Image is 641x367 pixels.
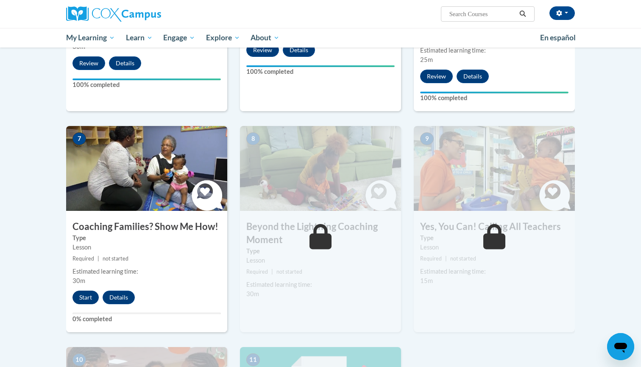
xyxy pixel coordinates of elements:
[72,78,221,80] div: Your progress
[72,132,86,145] span: 7
[420,70,453,83] button: Review
[246,280,395,289] div: Estimated learning time:
[445,255,447,262] span: |
[276,269,302,275] span: not started
[240,220,401,247] h3: Beyond the Lightning Coaching Moment
[414,126,575,211] img: Course Image
[72,56,105,70] button: Review
[414,220,575,233] h3: Yes, You Can! Calling All Teachers
[516,9,529,19] button: Search
[420,267,569,276] div: Estimated learning time:
[549,6,575,20] button: Account Settings
[126,33,153,43] span: Learn
[420,277,433,284] span: 15m
[420,56,433,63] span: 25m
[420,92,569,93] div: Your progress
[246,353,260,366] span: 11
[53,28,588,48] div: Main menu
[535,29,581,47] a: En español
[251,33,279,43] span: About
[72,314,221,324] label: 0% completed
[66,126,227,211] img: Course Image
[72,267,221,276] div: Estimated learning time:
[246,247,395,256] label: Type
[98,255,99,262] span: |
[283,43,315,57] button: Details
[103,291,135,304] button: Details
[420,132,434,145] span: 9
[66,220,227,233] h3: Coaching Families? Show Me How!
[120,28,158,48] a: Learn
[449,9,516,19] input: Search Courses
[72,255,94,262] span: Required
[206,33,240,43] span: Explore
[72,80,221,90] label: 100% completed
[420,255,442,262] span: Required
[72,243,221,252] div: Lesson
[607,333,634,360] iframe: Button to launch messaging window
[246,290,259,297] span: 30m
[66,33,115,43] span: My Learning
[246,65,395,67] div: Your progress
[246,269,268,275] span: Required
[246,256,395,265] div: Lesson
[420,93,569,103] label: 100% completed
[61,28,120,48] a: My Learning
[246,132,260,145] span: 8
[163,33,195,43] span: Engage
[66,6,161,22] img: Cox Campus
[246,67,395,76] label: 100% completed
[246,43,279,57] button: Review
[450,255,476,262] span: not started
[66,6,227,22] a: Cox Campus
[420,233,569,243] label: Type
[420,243,569,252] div: Lesson
[271,269,273,275] span: |
[72,291,99,304] button: Start
[245,28,285,48] a: About
[72,233,221,243] label: Type
[72,353,86,366] span: 10
[420,46,569,55] div: Estimated learning time:
[72,277,85,284] span: 30m
[158,28,201,48] a: Engage
[72,43,85,50] span: 30m
[540,33,576,42] span: En español
[240,126,401,211] img: Course Image
[201,28,245,48] a: Explore
[457,70,489,83] button: Details
[109,56,141,70] button: Details
[103,255,128,262] span: not started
